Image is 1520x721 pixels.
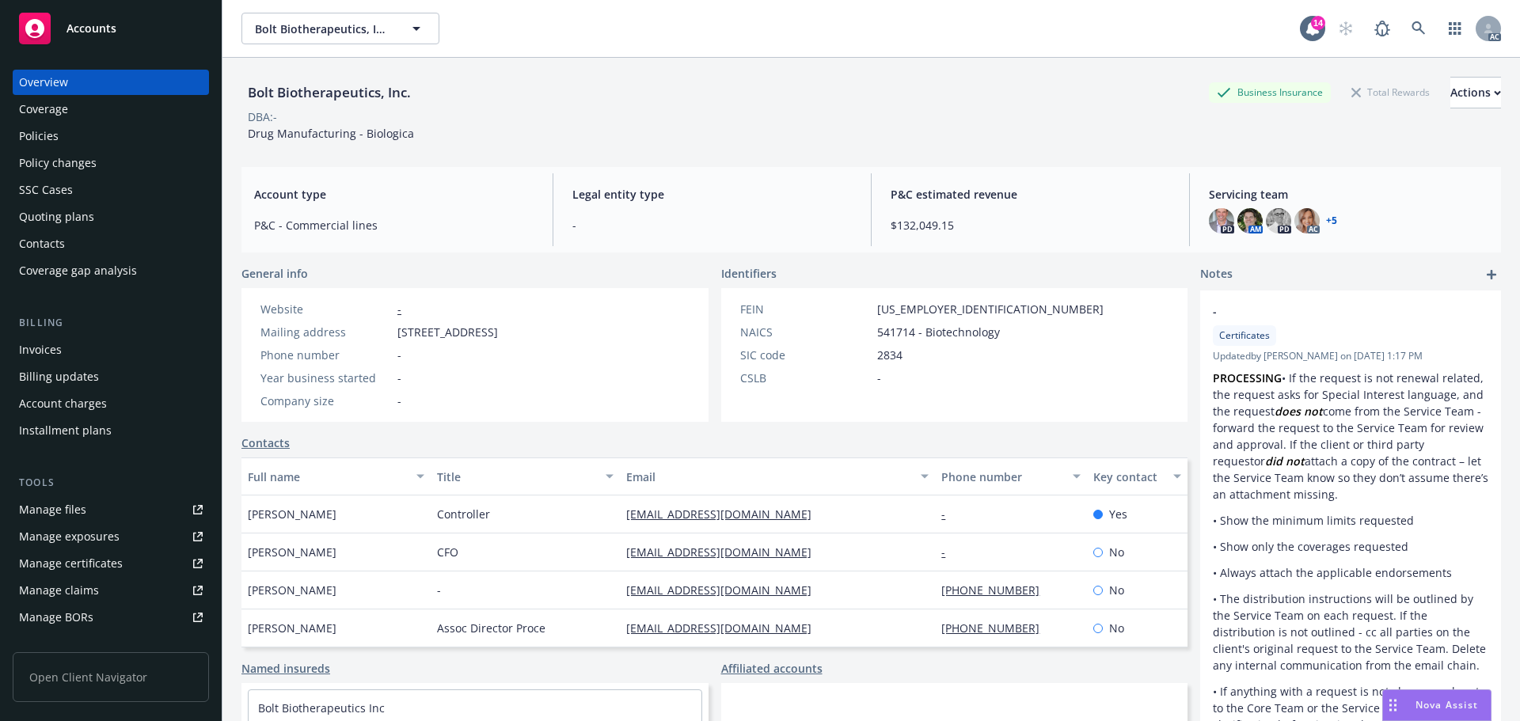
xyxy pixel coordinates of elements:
[260,393,391,409] div: Company size
[248,620,336,636] span: [PERSON_NAME]
[1237,208,1263,233] img: photo
[397,324,498,340] span: [STREET_ADDRESS]
[877,347,902,363] span: 2834
[1326,216,1337,226] a: +5
[248,582,336,598] span: [PERSON_NAME]
[241,457,431,495] button: Full name
[260,370,391,386] div: Year business started
[19,418,112,443] div: Installment plans
[1209,82,1331,102] div: Business Insurance
[13,391,209,416] a: Account charges
[248,469,407,485] div: Full name
[1330,13,1362,44] a: Start snowing
[13,6,209,51] a: Accounts
[13,497,209,522] a: Manage files
[431,457,620,495] button: Title
[19,337,62,362] div: Invoices
[13,551,209,576] a: Manage certificates
[740,347,871,363] div: SIC code
[13,97,209,122] a: Coverage
[1213,538,1488,555] p: • Show only the coverages requested
[572,186,852,203] span: Legal entity type
[1200,265,1233,284] span: Notes
[13,337,209,362] a: Invoices
[397,302,401,317] a: -
[1294,208,1320,233] img: photo
[19,524,120,549] div: Manage exposures
[248,126,414,141] span: Drug Manufacturing - Biologica
[254,186,534,203] span: Account type
[721,660,823,677] a: Affiliated accounts
[626,469,911,485] div: Email
[13,578,209,603] a: Manage claims
[13,177,209,203] a: SSC Cases
[941,469,1062,485] div: Phone number
[248,108,277,125] div: DBA: -
[13,605,209,630] a: Manage BORs
[1382,689,1491,721] button: Nova Assist
[241,13,439,44] button: Bolt Biotherapeutics, Inc.
[13,231,209,256] a: Contacts
[241,82,417,103] div: Bolt Biotherapeutics, Inc.
[1343,82,1438,102] div: Total Rewards
[19,391,107,416] div: Account charges
[13,475,209,491] div: Tools
[740,370,871,386] div: CSLB
[1093,469,1164,485] div: Key contact
[1366,13,1398,44] a: Report a Bug
[437,582,441,598] span: -
[19,204,94,230] div: Quoting plans
[1266,208,1291,233] img: photo
[13,70,209,95] a: Overview
[437,620,545,636] span: Assoc Director Proce
[19,97,68,122] div: Coverage
[437,506,490,522] span: Controller
[19,231,65,256] div: Contacts
[877,370,881,386] span: -
[260,301,391,317] div: Website
[1109,544,1124,560] span: No
[1213,370,1488,503] p: • If the request is not renewal related, the request asks for Special Interest language, and the ...
[620,457,935,495] button: Email
[258,700,385,715] a: Bolt Biotherapeutics Inc
[13,315,209,331] div: Billing
[1209,208,1234,233] img: photo
[1311,16,1325,30] div: 14
[241,265,308,282] span: General info
[877,324,1000,340] span: 541714 - Biotechnology
[1439,13,1471,44] a: Switch app
[19,177,73,203] div: SSC Cases
[241,660,330,677] a: Named insureds
[572,217,852,233] span: -
[1450,78,1501,108] div: Actions
[1403,13,1434,44] a: Search
[19,364,99,389] div: Billing updates
[397,347,401,363] span: -
[254,217,534,233] span: P&C - Commercial lines
[260,324,391,340] div: Mailing address
[935,457,1086,495] button: Phone number
[1213,564,1488,581] p: • Always attach the applicable endorsements
[1450,77,1501,108] button: Actions
[941,545,958,560] a: -
[941,507,958,522] a: -
[891,217,1170,233] span: $132,049.15
[1219,328,1270,343] span: Certificates
[626,620,824,636] a: [EMAIL_ADDRESS][DOMAIN_NAME]
[1482,265,1501,284] a: add
[241,434,290,451] a: Contacts
[877,301,1104,317] span: [US_EMPLOYER_IDENTIFICATION_NUMBER]
[13,418,209,443] a: Installment plans
[19,551,123,576] div: Manage certificates
[19,258,137,283] div: Coverage gap analysis
[740,301,871,317] div: FEIN
[13,652,209,702] span: Open Client Navigator
[1109,582,1124,598] span: No
[13,632,209,657] a: Summary of insurance
[19,605,93,630] div: Manage BORs
[740,324,871,340] div: NAICS
[1209,186,1488,203] span: Servicing team
[13,204,209,230] a: Quoting plans
[13,524,209,549] a: Manage exposures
